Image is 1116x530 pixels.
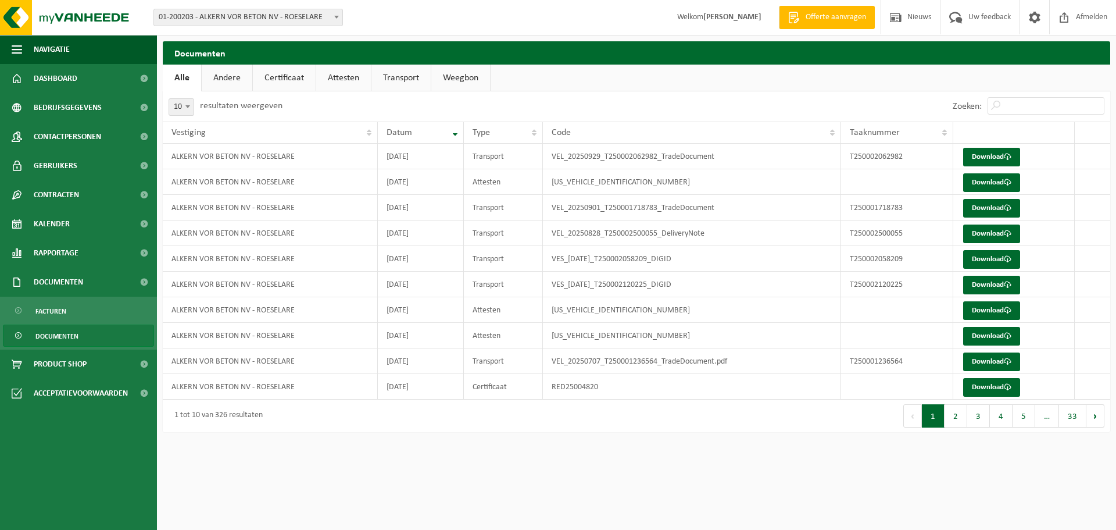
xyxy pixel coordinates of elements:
td: VEL_20250929_T250002062982_TradeDocument [543,144,841,169]
span: 01-200203 - ALKERN VOR BETON NV - ROESELARE [153,9,343,26]
a: Andere [202,65,252,91]
a: Certificaat [253,65,316,91]
td: ALKERN VOR BETON NV - ROESELARE [163,169,378,195]
button: Next [1086,404,1104,428]
a: Facturen [3,300,154,322]
td: Transport [464,348,543,374]
span: 10 [169,99,194,115]
td: Transport [464,144,543,169]
h2: Documenten [163,41,1110,64]
button: 3 [967,404,990,428]
button: 5 [1013,404,1035,428]
td: ALKERN VOR BETON NV - ROESELARE [163,374,378,400]
td: [US_VEHICLE_IDENTIFICATION_NUMBER] [543,297,841,323]
td: [DATE] [378,169,464,195]
td: [US_VEHICLE_IDENTIFICATION_NUMBER] [543,323,841,348]
a: Download [963,225,1020,243]
a: Alle [163,65,201,91]
button: 33 [1059,404,1086,428]
label: resultaten weergeven [200,101,282,111]
a: Download [963,327,1020,346]
a: Documenten [3,325,154,347]
td: VES_[DATE]_T250002120225_DIGID [543,272,841,297]
span: 01-200203 - ALKERN VOR BETON NV - ROESELARE [154,9,342,26]
button: 4 [990,404,1013,428]
a: Transport [371,65,431,91]
td: VEL_20250901_T250001718783_TradeDocument [543,195,841,220]
td: Transport [464,246,543,272]
td: T250002120225 [841,272,953,297]
span: Vestiging [171,128,206,137]
span: Contactpersonen [34,122,101,151]
span: Acceptatievoorwaarden [34,379,128,408]
button: Previous [903,404,922,428]
span: … [1035,404,1059,428]
td: Transport [464,272,543,297]
td: Transport [464,195,543,220]
td: ALKERN VOR BETON NV - ROESELARE [163,220,378,246]
td: [DATE] [378,220,464,246]
span: Rapportage [34,239,78,268]
span: Documenten [35,325,78,347]
td: T250001718783 [841,195,953,220]
span: Dashboard [34,64,77,93]
td: ALKERN VOR BETON NV - ROESELARE [163,323,378,348]
a: Offerte aanvragen [779,6,875,29]
td: [DATE] [378,144,464,169]
a: Download [963,148,1020,166]
td: Attesten [464,297,543,323]
td: ALKERN VOR BETON NV - ROESELARE [163,246,378,272]
td: VEL_20250828_T250002500055_DeliveryNote [543,220,841,246]
td: T250002062982 [841,144,953,169]
span: Code [552,128,571,137]
td: T250001236564 [841,348,953,374]
a: Weegbon [431,65,490,91]
span: Navigatie [34,35,70,64]
a: Download [963,276,1020,294]
td: ALKERN VOR BETON NV - ROESELARE [163,144,378,169]
td: [DATE] [378,195,464,220]
a: Download [963,199,1020,218]
span: Kalender [34,209,70,239]
td: T250002058209 [841,246,953,272]
button: 1 [922,404,945,428]
span: Type [473,128,490,137]
td: VEL_20250707_T250001236564_TradeDocument.pdf [543,348,841,374]
td: Attesten [464,169,543,195]
td: ALKERN VOR BETON NV - ROESELARE [163,348,378,374]
a: Download [963,173,1020,192]
div: 1 tot 10 van 326 resultaten [169,405,263,426]
span: Facturen [35,300,66,322]
a: Download [963,250,1020,269]
td: ALKERN VOR BETON NV - ROESELARE [163,297,378,323]
span: Bedrijfsgegevens [34,93,102,122]
td: T250002500055 [841,220,953,246]
td: RED25004820 [543,374,841,400]
td: Certificaat [464,374,543,400]
td: [DATE] [378,323,464,348]
a: Download [963,353,1020,371]
td: Transport [464,220,543,246]
span: Offerte aanvragen [803,12,869,23]
label: Zoeken: [953,102,982,111]
span: Gebruikers [34,151,77,180]
td: [DATE] [378,272,464,297]
td: [DATE] [378,297,464,323]
span: Datum [387,128,412,137]
a: Download [963,301,1020,320]
span: Taaknummer [850,128,900,137]
td: Attesten [464,323,543,348]
td: ALKERN VOR BETON NV - ROESELARE [163,195,378,220]
a: Attesten [316,65,371,91]
td: [DATE] [378,246,464,272]
span: Documenten [34,268,83,297]
strong: [PERSON_NAME] [703,13,761,22]
button: 2 [945,404,967,428]
td: VES_[DATE]_T250002058209_DIGID [543,246,841,272]
td: [DATE] [378,348,464,374]
td: [DATE] [378,374,464,400]
span: 10 [169,98,194,116]
td: [US_VEHICLE_IDENTIFICATION_NUMBER] [543,169,841,195]
td: ALKERN VOR BETON NV - ROESELARE [163,272,378,297]
span: Contracten [34,180,79,209]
